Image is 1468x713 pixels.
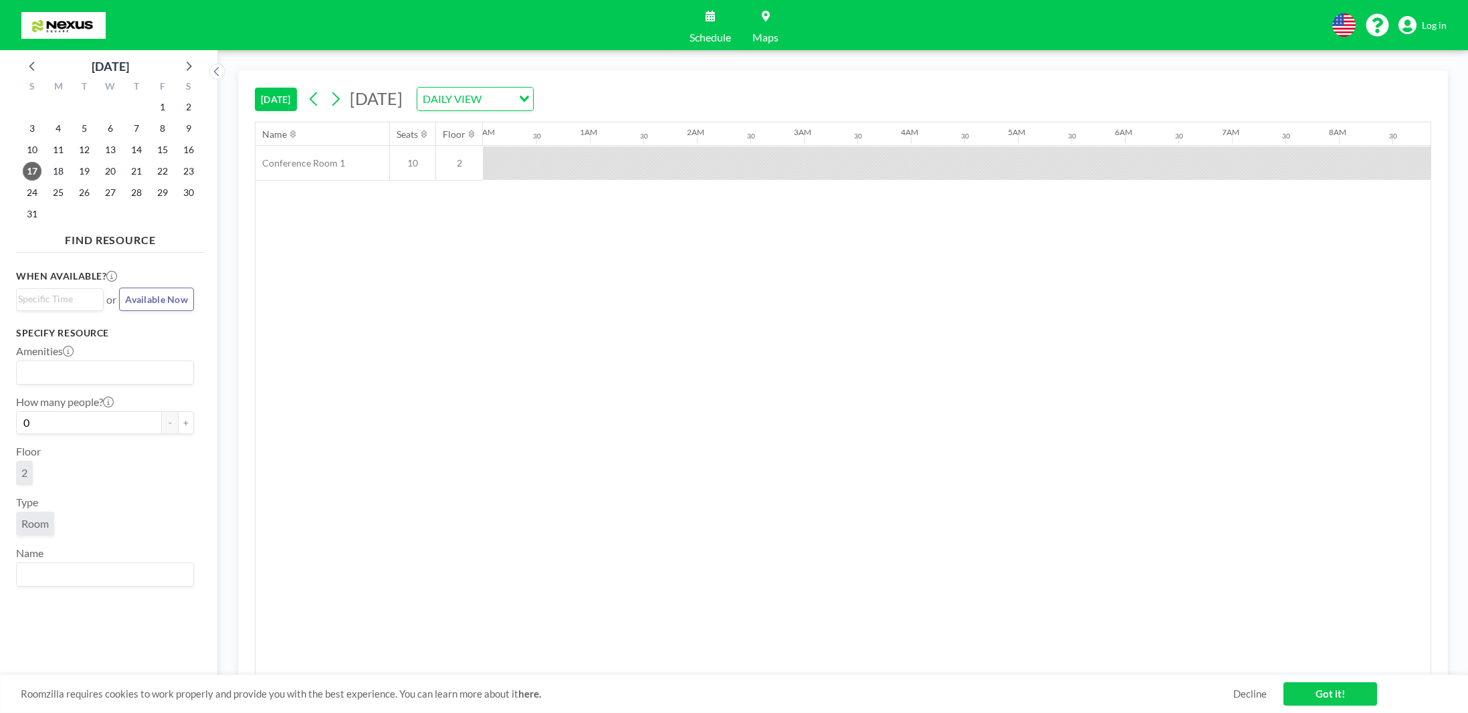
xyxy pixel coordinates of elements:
input: Search for option [486,90,511,108]
span: Log in [1422,19,1447,31]
span: 2 [436,157,483,169]
input: Search for option [18,364,186,381]
span: Thursday, August 14, 2025 [127,140,146,159]
span: Tuesday, August 5, 2025 [75,119,94,138]
div: [DATE] [92,57,129,76]
label: Amenities [16,344,74,358]
span: Saturday, August 2, 2025 [179,98,198,116]
div: Seats [397,128,418,140]
a: Got it! [1283,682,1377,706]
span: Wednesday, August 27, 2025 [101,183,120,202]
div: M [45,79,72,96]
div: 2AM [687,127,704,137]
button: Available Now [119,288,194,311]
span: Saturday, August 30, 2025 [179,183,198,202]
span: Thursday, August 28, 2025 [127,183,146,202]
div: 30 [640,132,648,140]
div: 30 [1282,132,1290,140]
span: 10 [390,157,435,169]
div: Floor [443,128,465,140]
div: W [98,79,124,96]
span: Conference Room 1 [255,157,345,169]
div: Name [262,128,287,140]
span: DAILY VIEW [420,90,484,108]
div: S [175,79,201,96]
span: Room [21,517,49,530]
span: Tuesday, August 26, 2025 [75,183,94,202]
span: Friday, August 15, 2025 [153,140,172,159]
span: Friday, August 29, 2025 [153,183,172,202]
div: 30 [747,132,755,140]
span: Monday, August 4, 2025 [49,119,68,138]
span: Saturday, August 9, 2025 [179,119,198,138]
span: Monday, August 11, 2025 [49,140,68,159]
span: Wednesday, August 20, 2025 [101,162,120,181]
div: 30 [1068,132,1076,140]
img: organization-logo [21,12,106,39]
span: 2 [21,466,27,480]
a: Log in [1398,16,1447,35]
span: or [106,293,116,306]
span: Thursday, August 21, 2025 [127,162,146,181]
span: Thursday, August 7, 2025 [127,119,146,138]
span: Sunday, August 10, 2025 [23,140,41,159]
span: Sunday, August 3, 2025 [23,119,41,138]
div: 5AM [1008,127,1025,137]
div: 3AM [794,127,811,137]
span: Wednesday, August 6, 2025 [101,119,120,138]
span: Friday, August 8, 2025 [153,119,172,138]
h3: Specify resource [16,327,194,339]
span: Available Now [125,294,188,305]
span: Maps [752,32,778,43]
span: Wednesday, August 13, 2025 [101,140,120,159]
div: Search for option [17,289,103,309]
button: + [178,411,194,434]
div: Search for option [17,361,193,384]
div: 30 [961,132,969,140]
label: Type [16,496,38,509]
span: Sunday, August 31, 2025 [23,205,41,223]
button: - [162,411,178,434]
div: 6AM [1115,127,1132,137]
span: Tuesday, August 19, 2025 [75,162,94,181]
span: Roomzilla requires cookies to work properly and provide you with the best experience. You can lea... [21,688,1233,700]
span: Sunday, August 17, 2025 [23,162,41,181]
span: Friday, August 1, 2025 [153,98,172,116]
a: here. [518,688,541,700]
span: Schedule [690,32,731,43]
div: 1AM [580,127,597,137]
label: How many people? [16,395,114,409]
div: T [72,79,98,96]
h4: FIND RESOURCE [16,228,205,247]
span: Tuesday, August 12, 2025 [75,140,94,159]
span: Monday, August 25, 2025 [49,183,68,202]
input: Search for option [18,566,186,583]
div: 30 [533,132,541,140]
div: 30 [1389,132,1397,140]
span: Saturday, August 23, 2025 [179,162,198,181]
div: 8AM [1329,127,1346,137]
div: T [123,79,149,96]
div: S [19,79,45,96]
div: F [149,79,175,96]
div: 30 [854,132,862,140]
label: Floor [16,445,41,458]
span: Monday, August 18, 2025 [49,162,68,181]
span: [DATE] [350,88,403,108]
a: Decline [1233,688,1267,700]
input: Search for option [18,292,96,306]
label: Name [16,546,43,560]
div: Search for option [17,563,193,586]
div: Search for option [417,88,533,110]
div: 12AM [473,127,495,137]
span: Saturday, August 16, 2025 [179,140,198,159]
div: 30 [1175,132,1183,140]
span: Friday, August 22, 2025 [153,162,172,181]
button: [DATE] [255,88,297,111]
span: Sunday, August 24, 2025 [23,183,41,202]
div: 7AM [1222,127,1239,137]
div: 4AM [901,127,918,137]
